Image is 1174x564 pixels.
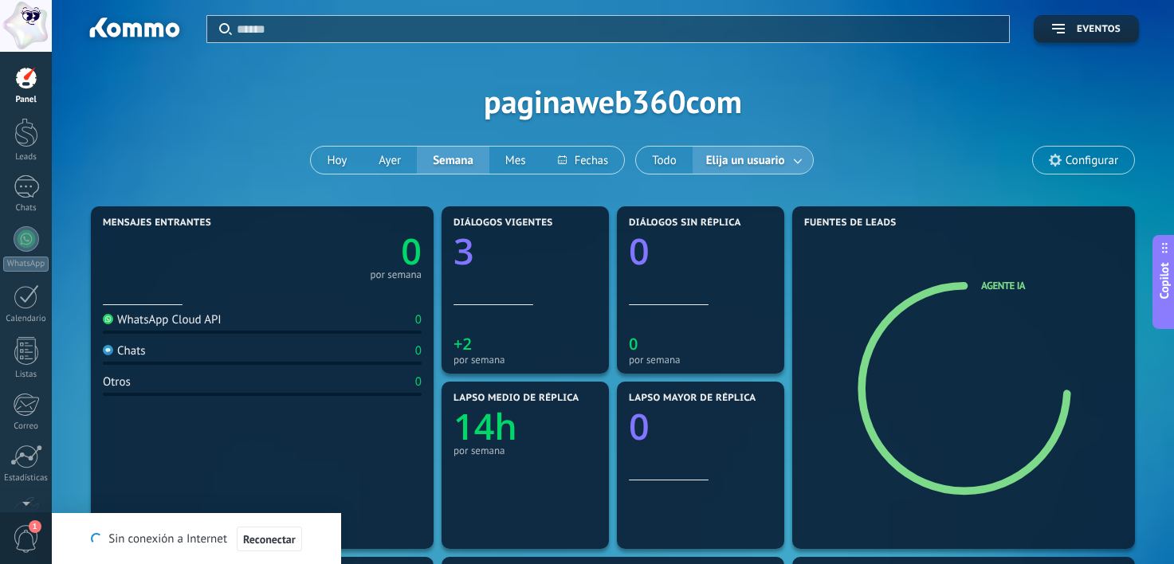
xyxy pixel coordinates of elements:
img: WhatsApp Cloud API [103,314,113,324]
button: Ayer [363,147,417,174]
span: Lapso mayor de réplica [629,393,756,404]
div: 0 [415,374,422,390]
div: Sin conexión a Internet [91,526,301,552]
text: +2 [454,333,472,354]
div: por semana [454,354,597,366]
div: WhatsApp Cloud API [103,312,222,327]
div: Listas [3,370,49,380]
span: Diálogos vigentes [454,217,553,229]
div: WhatsApp [3,257,49,272]
div: Estadísticas [3,473,49,484]
button: Mes [489,147,542,174]
div: Chats [103,343,146,358]
span: Mensajes entrantes [103,217,211,229]
span: Eventos [1077,24,1121,35]
span: 1 [29,520,41,533]
span: Diálogos sin réplica [629,217,741,229]
span: Lapso medio de réplica [454,393,579,404]
div: Leads [3,152,49,163]
div: por semana [629,354,772,366]
button: Todo [636,147,693,174]
text: 0 [629,333,638,354]
button: Fechas [542,147,624,174]
span: Elija un usuario [703,150,788,171]
div: Chats [3,203,49,213]
div: 0 [415,312,422,327]
div: Correo [3,421,49,432]
span: Reconectar [243,534,296,545]
div: Calendario [3,314,49,324]
a: 0 [262,227,422,276]
button: Reconectar [237,527,302,552]
div: 0 [415,343,422,358]
text: 0 [629,227,650,276]
div: Panel [3,95,49,105]
div: Otros [103,374,131,390]
img: Chats [103,345,113,355]
span: Fuentes de leads [804,217,897,229]
div: por semana [370,271,422,279]
text: 0 [401,227,422,276]
span: Configurar [1066,154,1118,167]
span: Copilot [1156,263,1172,300]
text: 3 [454,227,474,276]
text: 0 [629,402,650,451]
button: Elija un usuario [693,147,813,174]
button: Eventos [1034,15,1139,43]
div: por semana [454,445,597,456]
button: Hoy [311,147,363,174]
text: 14h [454,402,517,451]
button: Semana [417,147,489,174]
a: agente ia [981,279,1025,292]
